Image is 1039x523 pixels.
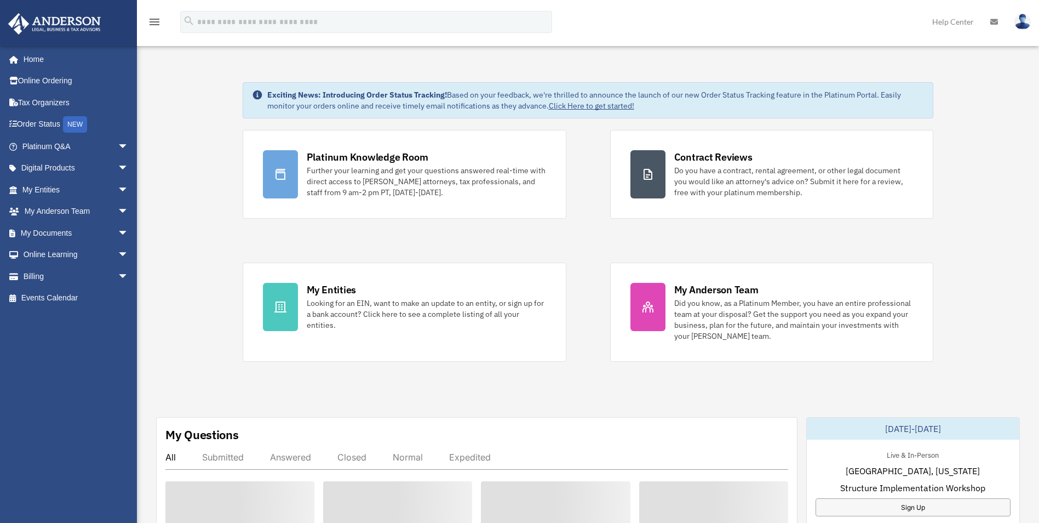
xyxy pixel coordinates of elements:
span: arrow_drop_down [118,222,140,245]
a: Online Ordering [8,70,145,92]
div: NEW [63,116,87,133]
a: Tax Organizers [8,92,145,113]
a: Sign Up [816,498,1011,516]
img: Anderson Advisors Platinum Portal [5,13,104,35]
div: [DATE]-[DATE] [807,418,1019,440]
a: Platinum Q&Aarrow_drop_down [8,135,145,157]
span: arrow_drop_down [118,201,140,223]
span: arrow_drop_down [118,157,140,180]
div: All [165,452,176,463]
div: Further your learning and get your questions answered real-time with direct access to [PERSON_NAM... [307,165,546,198]
strong: Exciting News: Introducing Order Status Tracking! [267,90,447,100]
span: arrow_drop_down [118,179,140,201]
i: search [183,15,195,27]
div: Answered [270,452,311,463]
a: Contract Reviews Do you have a contract, rental agreement, or other legal document you would like... [610,130,934,219]
a: Digital Productsarrow_drop_down [8,157,145,179]
div: Normal [393,452,423,463]
div: Looking for an EIN, want to make an update to an entity, or sign up for a bank account? Click her... [307,298,546,331]
span: [GEOGRAPHIC_DATA], [US_STATE] [846,464,980,477]
span: arrow_drop_down [118,135,140,158]
div: Do you have a contract, rental agreement, or other legal document you would like an attorney's ad... [674,165,914,198]
a: menu [148,19,161,29]
a: Click Here to get started! [549,101,634,111]
div: Contract Reviews [674,150,753,164]
a: Home [8,48,140,70]
div: My Anderson Team [674,283,759,297]
div: Expedited [449,452,491,463]
a: Events Calendar [8,287,145,309]
div: Live & In-Person [878,448,948,460]
div: Did you know, as a Platinum Member, you have an entire professional team at your disposal? Get th... [674,298,914,342]
a: My Documentsarrow_drop_down [8,222,145,244]
img: User Pic [1014,14,1031,30]
a: My Entities Looking for an EIN, want to make an update to an entity, or sign up for a bank accoun... [243,263,566,362]
span: arrow_drop_down [118,244,140,266]
div: My Entities [307,283,356,297]
a: My Entitiesarrow_drop_down [8,179,145,201]
div: My Questions [165,427,239,443]
a: Billingarrow_drop_down [8,265,145,287]
a: My Anderson Teamarrow_drop_down [8,201,145,223]
div: Closed [337,452,366,463]
i: menu [148,15,161,29]
a: My Anderson Team Did you know, as a Platinum Member, you have an entire professional team at your... [610,263,934,362]
a: Online Learningarrow_drop_down [8,244,145,266]
div: Platinum Knowledge Room [307,150,428,164]
div: Based on your feedback, we're thrilled to announce the launch of our new Order Status Tracking fe... [267,89,925,111]
span: Structure Implementation Workshop [840,481,985,494]
div: Submitted [202,452,244,463]
span: arrow_drop_down [118,265,140,288]
a: Order StatusNEW [8,113,145,136]
a: Platinum Knowledge Room Further your learning and get your questions answered real-time with dire... [243,130,566,219]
